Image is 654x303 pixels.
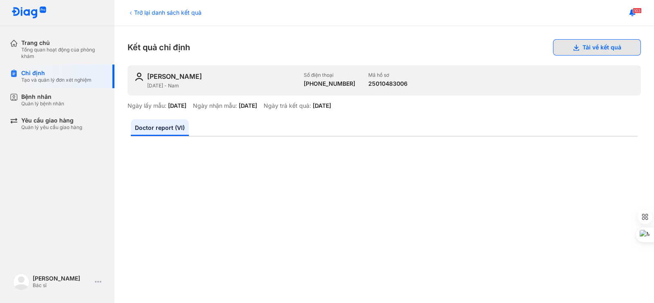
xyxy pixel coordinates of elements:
[21,117,82,124] div: Yêu cầu giao hàng
[13,274,29,290] img: logo
[304,72,355,78] div: Số điện thoại
[11,7,47,19] img: logo
[33,282,92,289] div: Bác sĩ
[313,102,331,109] div: [DATE]
[21,93,64,100] div: Bệnh nhân
[368,72,408,78] div: Mã hồ sơ
[264,102,311,109] div: Ngày trả kết quả:
[168,102,186,109] div: [DATE]
[147,82,297,89] div: [DATE] - Nam
[193,102,237,109] div: Ngày nhận mẫu:
[147,72,202,81] div: [PERSON_NAME]
[21,100,64,107] div: Quản lý bệnh nhân
[134,72,144,82] img: user-icon
[131,119,189,136] a: Doctor report (VI)
[633,8,642,13] span: 103
[304,80,355,87] div: [PHONE_NUMBER]
[21,124,82,131] div: Quản lý yêu cầu giao hàng
[368,80,408,87] div: 25010483006
[21,77,92,83] div: Tạo và quản lý đơn xét nghiệm
[553,39,641,56] button: Tải về kết quả
[21,47,105,60] div: Tổng quan hoạt động của phòng khám
[21,69,92,77] div: Chỉ định
[128,8,202,17] div: Trở lại danh sách kết quả
[33,275,92,282] div: [PERSON_NAME]
[128,39,641,56] div: Kết quả chỉ định
[239,102,257,109] div: [DATE]
[128,102,166,109] div: Ngày lấy mẫu:
[21,39,105,47] div: Trang chủ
